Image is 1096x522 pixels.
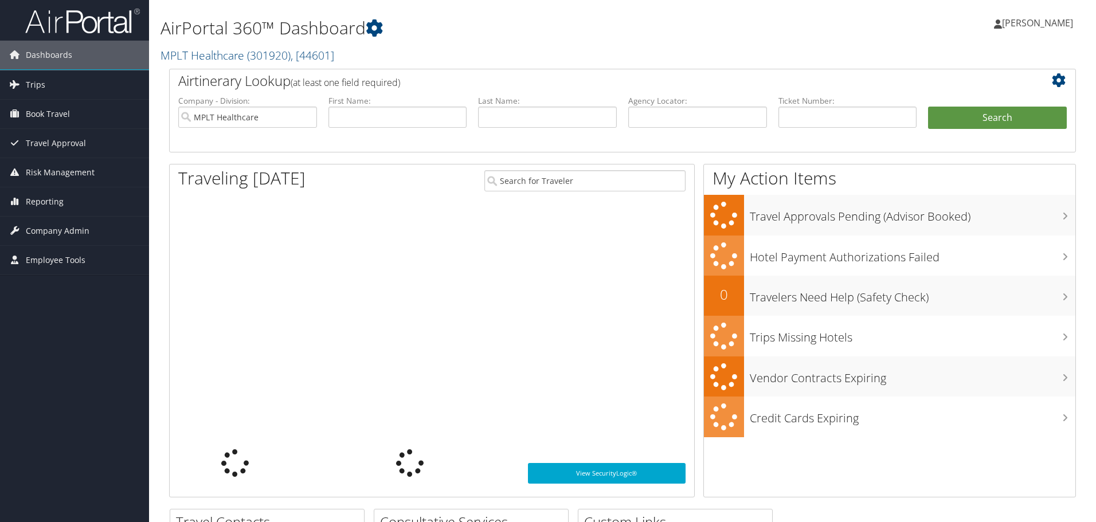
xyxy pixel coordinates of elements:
[778,95,917,107] label: Ticket Number:
[25,7,140,34] img: airportal-logo.png
[994,6,1085,40] a: [PERSON_NAME]
[328,95,467,107] label: First Name:
[928,107,1067,129] button: Search
[704,166,1075,190] h1: My Action Items
[750,284,1075,305] h3: Travelers Need Help (Safety Check)
[178,95,317,107] label: Company - Division:
[26,158,95,187] span: Risk Management
[161,48,334,63] a: MPLT Healthcare
[704,285,744,304] h2: 0
[26,246,85,274] span: Employee Tools
[247,48,291,63] span: ( 301920 )
[750,244,1075,265] h3: Hotel Payment Authorizations Failed
[704,236,1075,276] a: Hotel Payment Authorizations Failed
[704,356,1075,397] a: Vendor Contracts Expiring
[704,316,1075,356] a: Trips Missing Hotels
[750,405,1075,426] h3: Credit Cards Expiring
[26,70,45,99] span: Trips
[26,129,86,158] span: Travel Approval
[704,397,1075,437] a: Credit Cards Expiring
[291,76,400,89] span: (at least one field required)
[178,166,306,190] h1: Traveling [DATE]
[478,95,617,107] label: Last Name:
[704,276,1075,316] a: 0Travelers Need Help (Safety Check)
[26,41,72,69] span: Dashboards
[291,48,334,63] span: , [ 44601 ]
[628,95,767,107] label: Agency Locator:
[26,100,70,128] span: Book Travel
[161,16,777,40] h1: AirPortal 360™ Dashboard
[750,324,1075,346] h3: Trips Missing Hotels
[178,71,991,91] h2: Airtinerary Lookup
[26,217,89,245] span: Company Admin
[750,203,1075,225] h3: Travel Approvals Pending (Advisor Booked)
[484,170,686,191] input: Search for Traveler
[1002,17,1073,29] span: [PERSON_NAME]
[26,187,64,216] span: Reporting
[704,195,1075,236] a: Travel Approvals Pending (Advisor Booked)
[750,364,1075,386] h3: Vendor Contracts Expiring
[528,463,686,484] a: View SecurityLogic®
